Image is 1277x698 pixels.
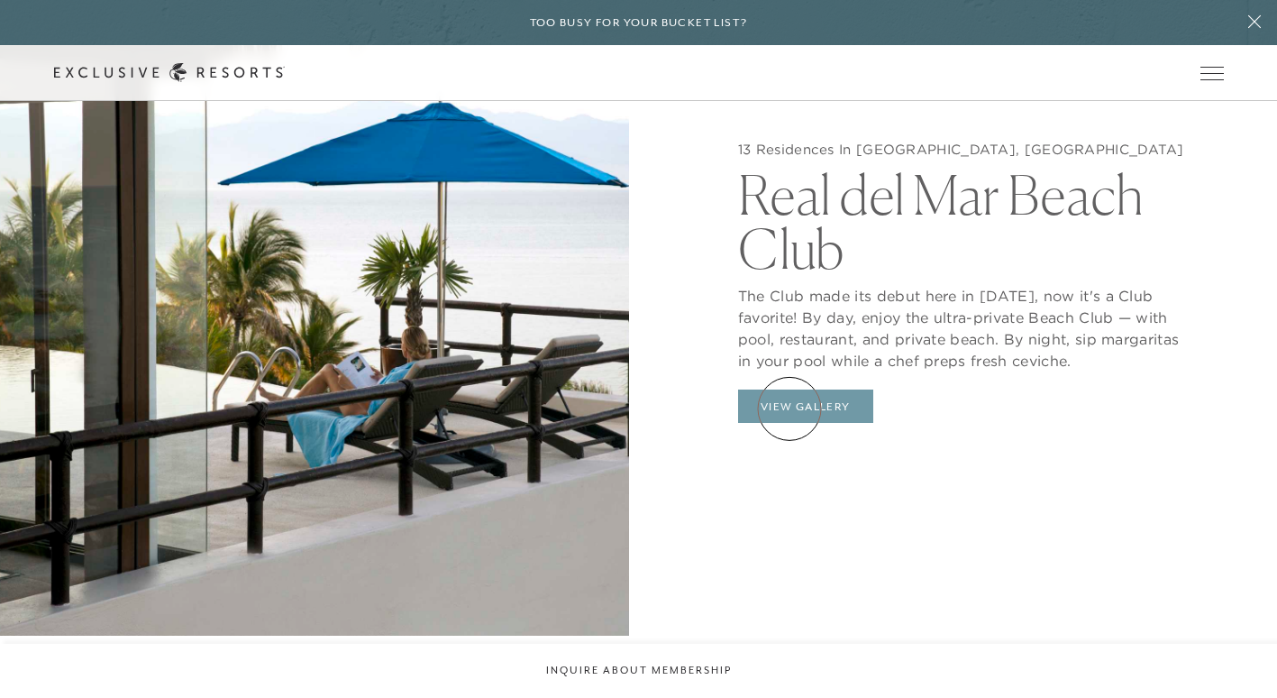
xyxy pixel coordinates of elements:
[1200,67,1224,79] button: Open navigation
[738,390,873,424] button: View Gallery
[738,159,1187,276] h2: Real del Mar Beach Club
[738,141,1187,159] h5: 13 Residences In [GEOGRAPHIC_DATA], [GEOGRAPHIC_DATA]
[530,14,748,32] h6: Too busy for your bucket list?
[738,276,1187,372] p: The Club made its debut here in [DATE], now it's a Club favorite! By day, enjoy the ultra-private...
